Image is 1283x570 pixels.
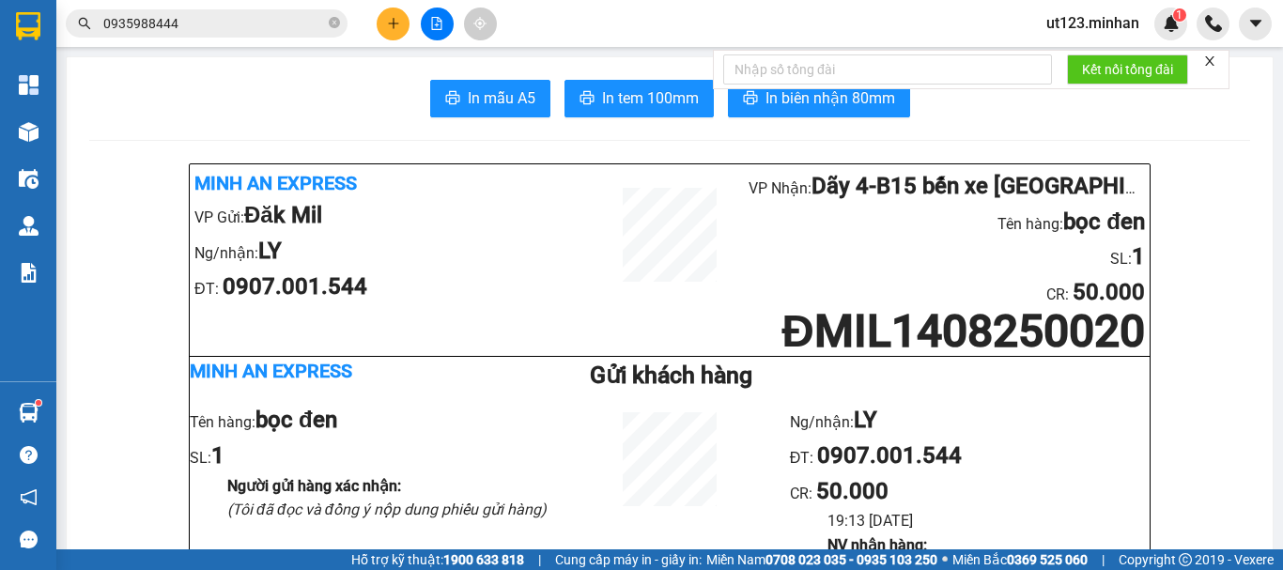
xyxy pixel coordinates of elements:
span: printer [743,90,758,108]
b: LY [854,407,877,433]
b: bọc đen [1063,208,1145,235]
li: SL: [190,439,549,474]
button: file-add [421,8,454,40]
button: printerIn mẫu A5 [430,80,550,117]
span: copyright [1179,553,1192,566]
b: 1 [1132,243,1145,270]
b: Đăk Mil [244,202,322,228]
button: caret-down [1239,8,1272,40]
li: Ng/nhận: [194,234,591,270]
b: Gửi khách hàng [590,362,752,389]
img: warehouse-icon [19,216,39,236]
strong: 0369 525 060 [1007,552,1088,567]
button: printerIn biên nhận 80mm [728,80,910,117]
strong: 1900 633 818 [443,552,524,567]
img: solution-icon [19,263,39,283]
sup: 1 [36,400,41,406]
li: VP Nhận: [749,169,1145,205]
span: search [78,17,91,30]
img: warehouse-icon [19,122,39,142]
button: plus [377,8,410,40]
li: Tên hàng: [749,205,1145,240]
img: warehouse-icon [19,169,39,189]
img: logo-vxr [16,12,40,40]
button: aim [464,8,497,40]
img: icon-new-feature [1163,15,1180,32]
b: 0907.001.544 [817,442,962,469]
b: 50.000 [1073,279,1145,305]
h1: ĐMIL1408250020 [749,311,1145,351]
li: VP Gửi: [194,198,591,234]
img: phone-icon [1205,15,1222,32]
b: bọc đen [255,407,337,433]
span: Miền Bắc [952,549,1088,570]
span: Cung cấp máy in - giấy in: [555,549,702,570]
span: caret-down [1247,15,1264,32]
b: Minh An Express [194,172,357,194]
sup: 1 [1173,8,1186,22]
b: 1 [211,442,224,469]
span: Kết nối tổng đài [1082,59,1173,80]
strong: 0708 023 035 - 0935 103 250 [765,552,937,567]
li: 19:13 [DATE] [827,509,1150,532]
span: ⚪️ [942,556,948,563]
span: Miền Nam [706,549,937,570]
li: Tên hàng: [190,403,549,439]
li: ĐT: [790,439,1150,474]
li: CR : [749,275,1145,311]
b: LY [258,238,282,264]
span: message [20,531,38,548]
span: notification [20,488,38,506]
span: 1 [1176,8,1183,22]
input: Tìm tên, số ĐT hoặc mã đơn [103,13,325,34]
span: plus [387,17,400,30]
span: printer [445,90,460,108]
button: printerIn tem 100mm [564,80,714,117]
span: close-circle [329,17,340,28]
span: printer [580,90,595,108]
b: Người gửi hàng xác nhận : [227,477,401,495]
button: Kết nối tổng đài [1067,54,1188,85]
span: In mẫu A5 [468,86,535,110]
b: 50.000 [816,478,889,504]
span: close-circle [329,15,340,33]
span: In tem 100mm [602,86,699,110]
span: file-add [430,17,443,30]
span: aim [473,17,487,30]
span: Hỗ trợ kỹ thuật: [351,549,524,570]
b: 0907.001.544 [223,273,367,300]
span: ut123.minhan [1031,11,1154,35]
span: question-circle [20,446,38,464]
li: Ng/nhận: [790,403,1150,439]
span: | [538,549,541,570]
b: Dãy 4-B15 bến xe [GEOGRAPHIC_DATA] [812,173,1214,199]
b: Minh An Express [190,360,352,382]
b: NV nhận hàng : [827,536,927,554]
img: dashboard-icon [19,75,39,95]
li: ĐT: [194,270,591,305]
span: In biên nhận 80mm [765,86,895,110]
input: Nhập số tổng đài [723,54,1052,85]
li: SL: [749,239,1145,275]
span: close [1203,54,1216,68]
span: | [1102,549,1105,570]
img: warehouse-icon [19,403,39,423]
i: (Tôi đã đọc và đồng ý nộp dung phiếu gửi hàng) [227,501,547,518]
